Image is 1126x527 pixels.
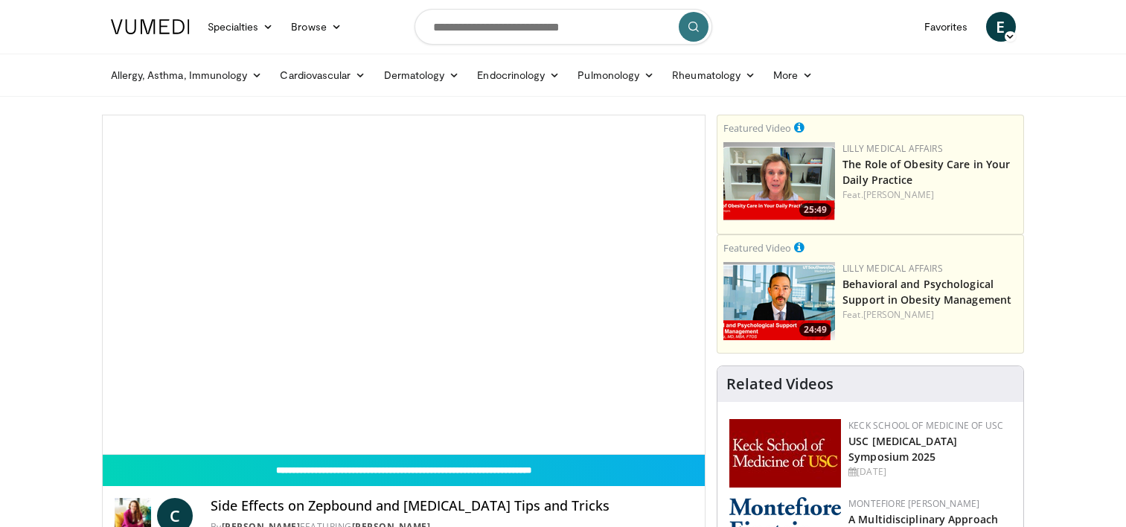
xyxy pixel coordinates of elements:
a: E [986,12,1016,42]
input: Search topics, interventions [415,9,712,45]
a: Pulmonology [569,60,663,90]
a: USC [MEDICAL_DATA] Symposium 2025 [848,434,957,464]
a: [PERSON_NAME] [863,188,934,201]
a: Montefiore [PERSON_NAME] [848,497,979,510]
video-js: Video Player [103,115,706,455]
img: VuMedi Logo [111,19,190,34]
h4: Related Videos [726,375,834,393]
small: Featured Video [723,121,791,135]
img: e1208b6b-349f-4914-9dd7-f97803bdbf1d.png.150x105_q85_crop-smart_upscale.png [723,142,835,220]
img: ba3304f6-7838-4e41-9c0f-2e31ebde6754.png.150x105_q85_crop-smart_upscale.png [723,262,835,340]
a: Specialties [199,12,283,42]
a: Behavioral and Psychological Support in Obesity Management [842,277,1011,307]
img: 7b941f1f-d101-407a-8bfa-07bd47db01ba.png.150x105_q85_autocrop_double_scale_upscale_version-0.2.jpg [729,419,841,488]
div: [DATE] [848,465,1011,479]
a: [PERSON_NAME] [863,308,934,321]
a: Keck School of Medicine of USC [848,419,1003,432]
small: Featured Video [723,241,791,255]
h4: Side Effects on Zepbound and [MEDICAL_DATA] Tips and Tricks [211,498,693,514]
span: 24:49 [799,323,831,336]
a: 24:49 [723,262,835,340]
a: Endocrinology [468,60,569,90]
a: More [764,60,822,90]
a: The Role of Obesity Care in Your Daily Practice [842,157,1010,187]
a: 25:49 [723,142,835,220]
a: Dermatology [375,60,469,90]
div: Feat. [842,188,1017,202]
a: Allergy, Asthma, Immunology [102,60,272,90]
a: Rheumatology [663,60,764,90]
div: Feat. [842,308,1017,322]
a: Lilly Medical Affairs [842,262,943,275]
span: 25:49 [799,203,831,217]
a: Lilly Medical Affairs [842,142,943,155]
a: Browse [282,12,351,42]
a: Favorites [915,12,977,42]
a: Cardiovascular [271,60,374,90]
